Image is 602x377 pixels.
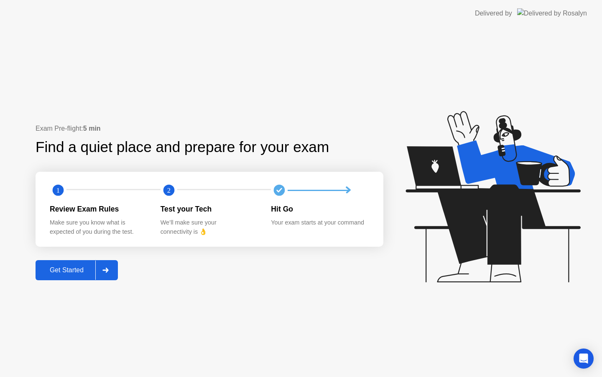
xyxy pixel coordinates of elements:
[475,8,512,18] div: Delivered by
[56,186,60,194] text: 1
[517,8,587,18] img: Delivered by Rosalyn
[167,186,171,194] text: 2
[161,204,258,214] div: Test your Tech
[50,204,147,214] div: Review Exam Rules
[50,218,147,236] div: Make sure you know what is expected of you during the test.
[83,125,101,132] b: 5 min
[36,124,383,134] div: Exam Pre-flight:
[36,136,330,158] div: Find a quiet place and prepare for your exam
[161,218,258,236] div: We’ll make sure your connectivity is 👌
[271,204,368,214] div: Hit Go
[36,260,118,280] button: Get Started
[271,218,368,227] div: Your exam starts at your command
[574,349,594,369] div: Open Intercom Messenger
[38,266,95,274] div: Get Started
